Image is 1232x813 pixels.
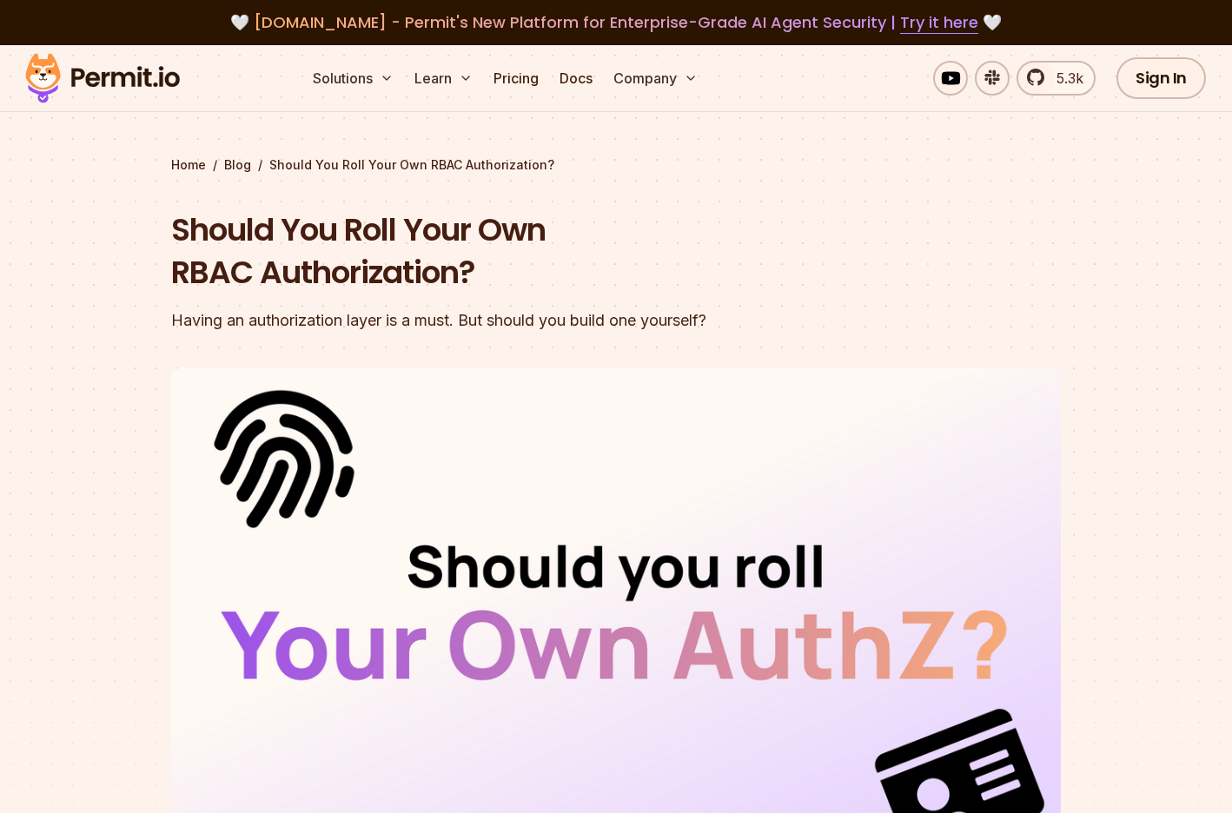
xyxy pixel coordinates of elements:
[171,208,838,294] h1: Should You Roll Your Own RBAC Authorization?
[254,11,978,33] span: [DOMAIN_NAME] - Permit's New Platform for Enterprise-Grade AI Agent Security |
[900,11,978,34] a: Try it here
[171,156,206,174] a: Home
[553,61,599,96] a: Docs
[224,156,251,174] a: Blog
[171,308,838,333] div: Having an authorization layer is a must. But should you build one yourself?
[17,49,188,108] img: Permit logo
[606,61,705,96] button: Company
[1116,57,1206,99] a: Sign In
[171,156,1061,174] div: / /
[1017,61,1096,96] a: 5.3k
[1046,68,1083,89] span: 5.3k
[306,61,401,96] button: Solutions
[407,61,480,96] button: Learn
[42,10,1190,35] div: 🤍 🤍
[487,61,546,96] a: Pricing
